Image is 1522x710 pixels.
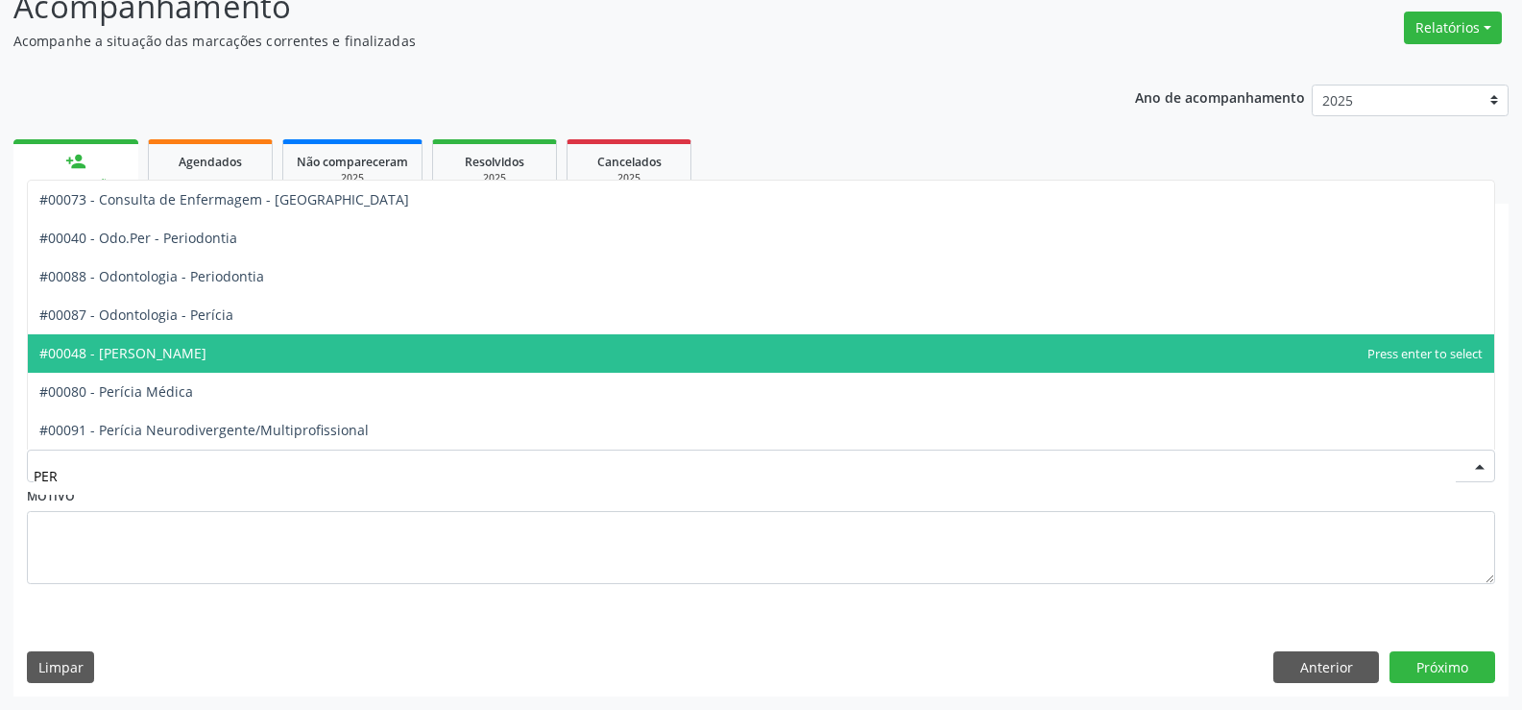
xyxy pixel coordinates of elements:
button: Próximo [1389,651,1495,684]
div: Nova marcação [27,177,125,191]
span: Cancelados [597,154,662,170]
span: #00040 - Odo.Per - Periodontia [39,229,237,247]
div: 2025 [297,171,408,185]
span: #00091 - Perícia Neurodivergente/Multiprofissional [39,421,369,439]
div: person_add [65,151,86,172]
span: Resolvidos [465,154,524,170]
span: #00087 - Odontologia - Perícia [39,306,233,324]
span: Agendados [179,154,242,170]
input: Buscar por procedimento [34,456,1456,495]
span: #00073 - Consulta de Enfermagem - [GEOGRAPHIC_DATA] [39,190,409,208]
div: 2025 [581,171,677,185]
label: Motivo [27,482,75,512]
button: Anterior [1273,651,1379,684]
span: #00080 - Perícia Médica [39,382,193,401]
button: Limpar [27,651,94,684]
p: Ano de acompanhamento [1135,85,1305,109]
span: #00088 - Odontologia - Periodontia [39,267,264,285]
div: 2025 [447,171,543,185]
span: Não compareceram [297,154,408,170]
p: Acompanhe a situação das marcações correntes e finalizadas [13,31,1060,51]
span: #00048 - [PERSON_NAME] [39,344,206,362]
button: Relatórios [1404,12,1502,44]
